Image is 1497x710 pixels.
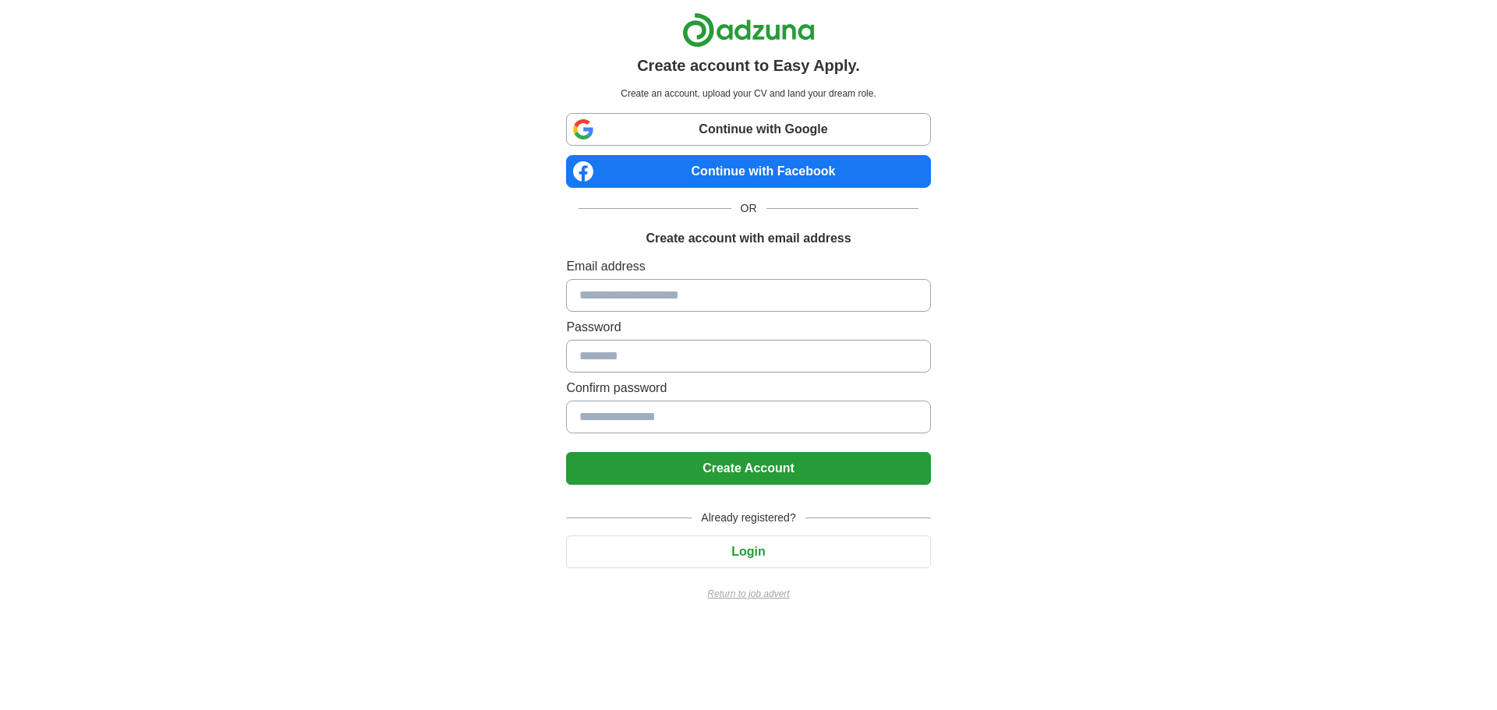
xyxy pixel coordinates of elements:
label: Password [566,318,930,337]
a: Login [566,545,930,558]
span: OR [731,200,766,217]
label: Email address [566,257,930,276]
label: Confirm password [566,379,930,397]
img: Adzuna logo [682,12,815,48]
a: Continue with Facebook [566,155,930,188]
span: Already registered? [692,510,805,526]
button: Create Account [566,452,930,485]
a: Return to job advert [566,587,930,601]
a: Continue with Google [566,113,930,146]
p: Create an account, upload your CV and land your dream role. [569,87,927,101]
h1: Create account with email address [646,229,851,248]
h1: Create account to Easy Apply. [637,54,860,77]
button: Login [566,535,930,568]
